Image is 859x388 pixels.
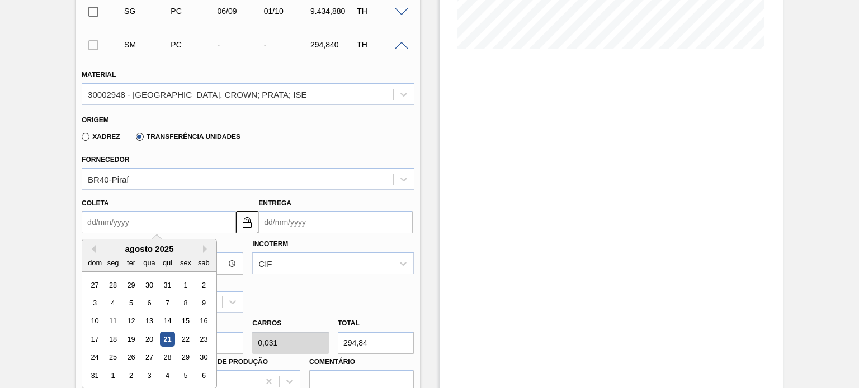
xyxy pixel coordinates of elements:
div: qui [160,255,175,270]
div: BR40-Piraí [88,174,129,184]
div: sab [196,255,211,270]
div: Choose domingo, 17 de agosto de 2025 [87,332,102,347]
div: Pedido de Compra [168,40,219,49]
div: Choose quinta-feira, 7 de agosto de 2025 [160,295,175,310]
div: Choose sábado, 9 de agosto de 2025 [196,295,211,310]
div: Sugestão Criada [121,7,172,16]
div: Choose quinta-feira, 4 de setembro de 2025 [160,368,175,383]
div: 30002948 - [GEOGRAPHIC_DATA]. CROWN; PRATA; ISE [88,89,307,99]
button: Previous Month [88,245,96,253]
label: Comentário [309,354,414,370]
div: Choose segunda-feira, 11 de agosto de 2025 [106,314,121,329]
label: Fornecedor [82,156,129,164]
div: Choose segunda-feira, 18 de agosto de 2025 [106,332,121,347]
label: Linha de Produção [196,358,268,366]
div: sex [178,255,193,270]
div: Choose sábado, 23 de agosto de 2025 [196,332,211,347]
div: Choose segunda-feira, 28 de julho de 2025 [106,277,121,293]
div: qua [142,255,157,270]
div: Pedido de Compra [168,7,219,16]
div: 01/10/2025 [261,7,312,16]
div: Choose sábado, 16 de agosto de 2025 [196,314,211,329]
div: Choose quinta-feira, 28 de agosto de 2025 [160,350,175,365]
input: dd/mm/yyyy [258,211,413,233]
div: Choose sábado, 30 de agosto de 2025 [196,350,211,365]
div: ter [124,255,139,270]
div: Sugestão Manual [121,40,172,49]
div: Choose quinta-feira, 14 de agosto de 2025 [160,314,175,329]
input: dd/mm/yyyy [82,211,236,233]
div: Choose sexta-feira, 5 de setembro de 2025 [178,368,193,383]
div: dom [87,255,102,270]
div: Choose quarta-feira, 30 de julho de 2025 [142,277,157,293]
div: Choose quarta-feira, 20 de agosto de 2025 [142,332,157,347]
label: Coleta [82,199,108,207]
div: seg [106,255,121,270]
div: 9.434,880 [308,7,358,16]
div: Choose terça-feira, 29 de julho de 2025 [124,277,139,293]
div: Choose domingo, 24 de agosto de 2025 [87,350,102,365]
div: - [261,40,312,49]
div: Choose domingo, 31 de agosto de 2025 [87,368,102,383]
div: Choose sexta-feira, 29 de agosto de 2025 [178,350,193,365]
div: Choose domingo, 3 de agosto de 2025 [87,295,102,310]
div: month 2025-08 [86,276,213,385]
div: Choose sábado, 2 de agosto de 2025 [196,277,211,293]
div: Choose quarta-feira, 6 de agosto de 2025 [142,295,157,310]
label: Transferência Unidades [136,133,240,141]
div: Choose terça-feira, 19 de agosto de 2025 [124,332,139,347]
div: - [215,40,266,49]
div: Choose terça-feira, 5 de agosto de 2025 [124,295,139,310]
div: Choose domingo, 10 de agosto de 2025 [87,314,102,329]
div: 06/09/2025 [215,7,266,16]
div: agosto 2025 [82,244,216,253]
div: TH [354,40,405,49]
div: Choose quarta-feira, 27 de agosto de 2025 [142,350,157,365]
img: locked [240,215,254,229]
div: Choose quarta-feira, 3 de setembro de 2025 [142,368,157,383]
label: Origem [82,116,109,124]
label: Incoterm [252,240,288,248]
div: Choose quinta-feira, 31 de julho de 2025 [160,277,175,293]
label: Total [338,319,360,327]
label: Xadrez [82,133,120,141]
label: Entrega [258,199,291,207]
div: Choose segunda-feira, 25 de agosto de 2025 [106,350,121,365]
div: Choose sexta-feira, 22 de agosto de 2025 [178,332,193,347]
label: Material [82,71,116,79]
button: Next Month [203,245,211,253]
div: Choose segunda-feira, 4 de agosto de 2025 [106,295,121,310]
div: Choose terça-feira, 26 de agosto de 2025 [124,350,139,365]
div: Choose sexta-feira, 8 de agosto de 2025 [178,295,193,310]
div: Choose terça-feira, 2 de setembro de 2025 [124,368,139,383]
div: Choose domingo, 27 de julho de 2025 [87,277,102,293]
div: Choose quinta-feira, 21 de agosto de 2025 [160,332,175,347]
div: TH [354,7,405,16]
button: locked [236,211,258,233]
div: CIF [258,259,272,269]
div: Choose quarta-feira, 13 de agosto de 2025 [142,314,157,329]
div: Choose sábado, 6 de setembro de 2025 [196,368,211,383]
div: Choose segunda-feira, 1 de setembro de 2025 [106,368,121,383]
div: Choose sexta-feira, 1 de agosto de 2025 [178,277,193,293]
div: Choose terça-feira, 12 de agosto de 2025 [124,314,139,329]
div: Choose sexta-feira, 15 de agosto de 2025 [178,314,193,329]
div: 294,840 [308,40,358,49]
label: Carros [252,319,281,327]
label: Hora Entrega [82,236,243,252]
